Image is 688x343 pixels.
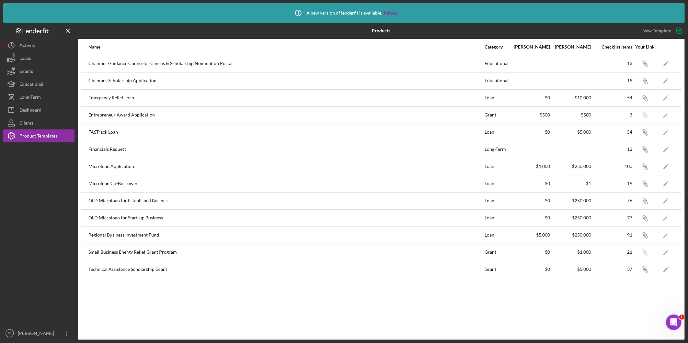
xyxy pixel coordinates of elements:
div: Chamber Scholarship Application [88,73,484,89]
div: Loan [485,124,509,140]
div: 19 [592,181,632,186]
div: $5,000 [551,129,591,135]
div: Financials Request [88,141,484,158]
div: $250,000 [551,198,591,203]
div: Product Templates [19,129,57,144]
div: Educational [19,78,43,92]
div: Microloan Application [88,159,484,175]
div: $250,000 [551,164,591,169]
div: Regional Business Investment Fund [88,227,484,243]
div: [PERSON_NAME] [16,327,58,341]
div: Emergency Relief Loan [88,90,484,106]
div: Microloan Co-Borrower [88,176,484,192]
div: Loans [19,52,31,66]
a: Reload [384,10,398,16]
div: Loan [485,159,509,175]
div: $5,000 [551,267,591,272]
button: Loans [3,52,75,65]
button: Activity [3,39,75,52]
div: Dashboard [19,104,41,118]
div: $500 [551,112,591,117]
div: $250,000 [551,232,591,238]
div: Loan [485,227,509,243]
button: Dashboard [3,104,75,116]
div: 13 [592,61,632,66]
div: $0 [510,129,550,135]
div: $1,000 [510,164,550,169]
div: Technical Assistance Scholarship Grant [88,261,484,278]
div: Clients [19,116,33,131]
div: $0 [510,198,550,203]
div: 21 [592,249,632,255]
div: $500 [510,112,550,117]
b: Products [372,28,391,33]
div: Loan [485,90,509,106]
div: $0 [510,215,550,220]
div: $0 [510,181,550,186]
div: 3 [592,112,632,117]
div: Loan [485,210,509,226]
div: $5,000 [510,232,550,238]
div: 77 [592,215,632,220]
div: 37 [592,267,632,272]
div: Small Business Energy Relief Grant Program [88,244,484,260]
text: BL [8,332,12,335]
div: Name [88,44,484,50]
div: Grant [485,107,509,123]
div: 19 [592,78,632,83]
div: $1 [551,181,591,186]
div: 54 [592,95,632,100]
div: Entrepreneur Award Application [88,107,484,123]
iframe: Intercom live chat [666,315,682,330]
button: Product Templates [3,129,75,142]
div: [PERSON_NAME] [510,44,550,50]
div: $0 [510,249,550,255]
div: 76 [592,198,632,203]
button: BL[PERSON_NAME] [3,327,75,340]
div: Loan [485,193,509,209]
div: 91 [592,232,632,238]
div: $0 [510,95,550,100]
button: Clients [3,116,75,129]
div: Long-Term [485,141,509,158]
div: OLD Microloan for Established Business [88,193,484,209]
button: Grants [3,65,75,78]
div: $250,000 [551,215,591,220]
span: 1 [679,315,684,320]
div: 100 [592,164,632,169]
div: Chamber Guidance Counselor Census & Scholarship Nomination Portal [88,56,484,72]
div: 54 [592,129,632,135]
div: Activity [19,39,35,53]
div: Loan [485,176,509,192]
div: Grants [19,65,33,79]
div: Long-Term [19,91,41,105]
button: Long-Term [3,91,75,104]
div: Educational [485,56,509,72]
div: $0 [510,267,550,272]
div: $1,000 [551,249,591,255]
div: Grant [485,244,509,260]
div: Checklist Items [592,44,632,50]
div: $10,000 [551,95,591,100]
div: Category [485,44,509,50]
button: New Template [638,26,685,36]
div: 12 [592,147,632,152]
div: FASTrack Loan [88,124,484,140]
div: OLD Microloan for Start-up Business [88,210,484,226]
button: Educational [3,78,75,91]
div: Educational [485,73,509,89]
div: New Template [642,26,671,36]
div: A new version of lenderfit is available. [290,5,398,21]
div: Your Link [633,44,657,50]
div: Grant [485,261,509,278]
div: [PERSON_NAME] [551,44,591,50]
